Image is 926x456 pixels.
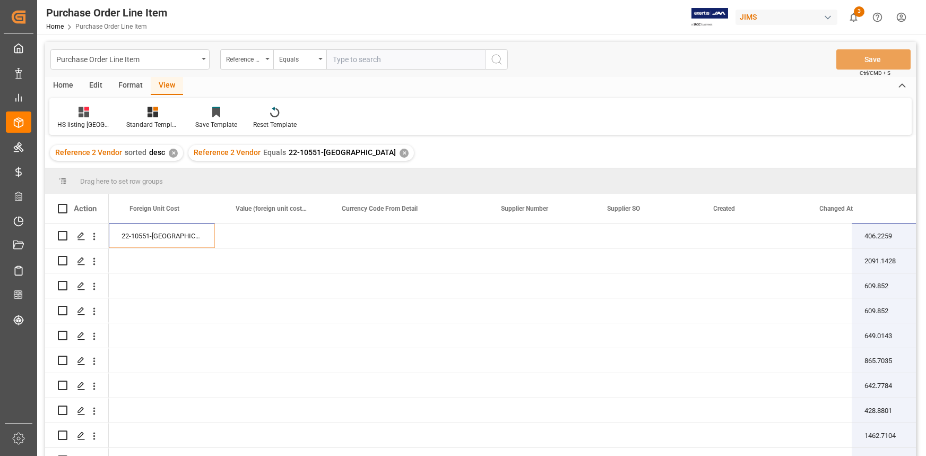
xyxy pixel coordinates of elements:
[169,149,178,158] div: ✕
[125,148,146,157] span: sorted
[326,49,486,70] input: Type to search
[607,205,640,212] span: Supplier SO
[81,77,110,95] div: Edit
[842,5,866,29] button: show 3 new notifications
[126,120,179,130] div: Standard Templates
[151,77,183,95] div: View
[74,204,97,213] div: Action
[860,69,890,77] span: Ctrl/CMD + S
[866,5,889,29] button: Help Center
[45,348,109,373] div: Press SPACE to select this row.
[45,323,109,348] div: Press SPACE to select this row.
[45,398,109,423] div: Press SPACE to select this row.
[50,49,210,70] button: open menu
[220,49,273,70] button: open menu
[46,5,167,21] div: Purchase Order Line Item
[501,205,548,212] span: Supplier Number
[80,177,163,185] span: Drag here to set row groups
[56,52,198,65] div: Purchase Order Line Item
[149,148,165,157] span: desc
[45,77,81,95] div: Home
[109,223,215,248] div: 22-10551-[GEOGRAPHIC_DATA]
[273,49,326,70] button: open menu
[263,148,286,157] span: Equals
[735,10,837,25] div: JIMS
[129,205,179,212] span: Foreign Unit Cost
[226,52,262,64] div: Reference 2 Vendor
[279,52,315,64] div: Equals
[735,7,842,27] button: JIMS
[713,205,735,212] span: Created
[45,423,109,448] div: Press SPACE to select this row.
[400,149,409,158] div: ✕
[691,8,728,27] img: Exertis%20JAM%20-%20Email%20Logo.jpg_1722504956.jpg
[253,120,297,130] div: Reset Template
[57,120,110,130] div: HS listing [GEOGRAPHIC_DATA]
[110,77,151,95] div: Format
[45,373,109,398] div: Press SPACE to select this row.
[194,148,261,157] span: Reference 2 Vendor
[45,273,109,298] div: Press SPACE to select this row.
[342,205,418,212] span: Currency Code From Detail
[46,23,64,30] a: Home
[45,223,109,248] div: Press SPACE to select this row.
[195,120,237,130] div: Save Template
[486,49,508,70] button: search button
[836,49,911,70] button: Save
[45,298,109,323] div: Press SPACE to select this row.
[55,148,122,157] span: Reference 2 Vendor
[45,248,109,273] div: Press SPACE to select this row.
[819,205,853,212] span: Changed At
[289,148,396,157] span: 22-10551-[GEOGRAPHIC_DATA]
[236,205,307,212] span: Value (foreign unit cost x qty)
[854,6,864,17] span: 3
